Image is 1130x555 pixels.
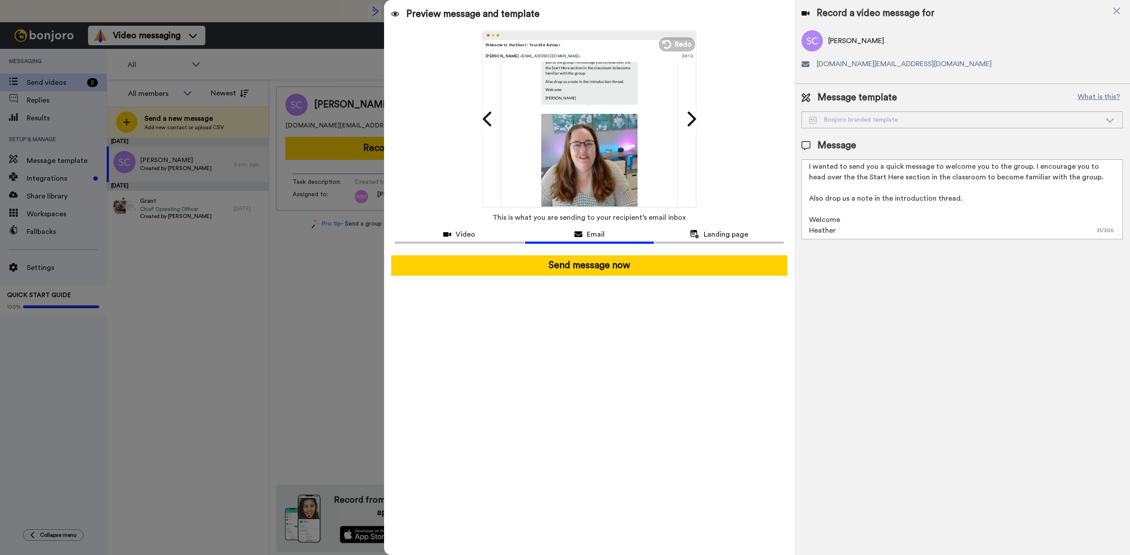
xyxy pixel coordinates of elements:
textarea: Hello {first_name|there}, I wanted to send you a quick message to welcome you to the group. I enc... [801,159,1123,239]
span: Email [587,229,605,240]
div: Bonjoro branded template [809,115,1101,124]
span: This is what you are sending to your recipient’s email inbox [493,208,686,227]
p: [PERSON_NAME] [545,95,633,100]
span: Message template [817,91,897,104]
span: Video [456,229,475,240]
p: Also drop us a note in the introduction thread. [545,79,633,84]
button: Send message now [391,255,787,276]
span: Landing page [704,229,748,240]
span: Message [817,139,856,152]
button: What is this? [1075,91,1123,104]
img: Z [541,114,637,210]
p: Welcome [545,87,633,92]
img: Message-temps.svg [809,117,817,124]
